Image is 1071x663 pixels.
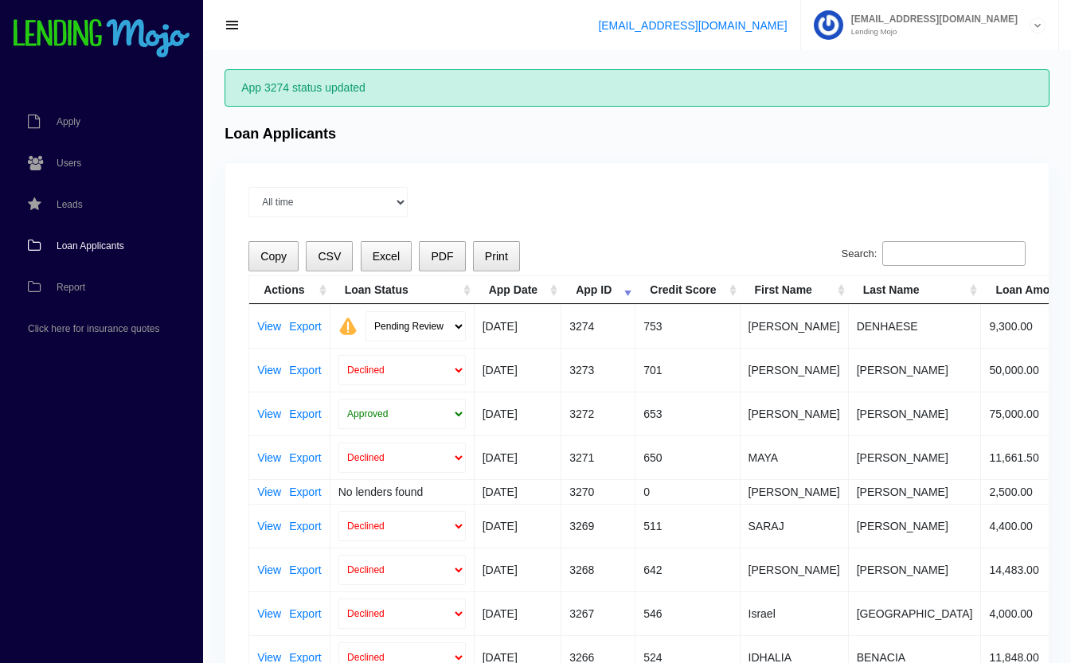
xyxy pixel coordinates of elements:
button: Copy [248,241,299,272]
th: First Name: activate to sort column ascending [741,276,849,304]
th: Loan Status: activate to sort column ascending [330,276,475,304]
a: View [257,321,281,332]
a: Export [289,486,321,497]
a: View [257,608,281,619]
td: 3274 [561,304,635,348]
td: [PERSON_NAME] [849,348,982,392]
td: [PERSON_NAME] [849,435,982,479]
td: [PERSON_NAME] [741,479,849,504]
a: View [257,564,281,575]
td: [DATE] [475,435,561,479]
span: Report [57,283,85,292]
a: Export [289,564,321,575]
td: 3273 [561,348,635,392]
img: Profile image [814,10,843,40]
span: Users [57,158,81,168]
td: No lenders found [330,479,475,504]
td: 642 [635,548,740,591]
td: 3268 [561,548,635,591]
td: 3267 [561,591,635,635]
td: [DATE] [475,304,561,348]
a: View [257,408,281,419]
th: Last Name: activate to sort column ascending [849,276,982,304]
a: Export [289,408,321,419]
td: [DATE] [475,548,561,591]
span: CSV [318,250,341,263]
td: SARAJ [741,504,849,548]
td: [DATE] [475,392,561,435]
td: 653 [635,392,740,435]
button: Excel [361,241,412,272]
td: 3270 [561,479,635,504]
a: View [257,452,281,463]
input: Search: [882,241,1026,267]
td: 3272 [561,392,635,435]
td: [PERSON_NAME] [849,479,982,504]
a: [EMAIL_ADDRESS][DOMAIN_NAME] [598,19,787,32]
span: Copy [260,250,287,263]
td: DENHAESE [849,304,982,348]
td: [PERSON_NAME] [849,392,982,435]
span: Apply [57,117,80,127]
td: [GEOGRAPHIC_DATA] [849,591,982,635]
td: [PERSON_NAME] [741,348,849,392]
td: 753 [635,304,740,348]
span: Click here for insurance quotes [28,324,159,333]
span: Leads [57,200,83,209]
th: Credit Score: activate to sort column ascending [635,276,740,304]
a: Export [289,452,321,463]
th: App Date: activate to sort column ascending [475,276,561,304]
label: Search: [842,241,1026,267]
td: 511 [635,504,740,548]
small: Lending Mojo [843,28,1018,36]
a: View [257,486,281,497]
a: View [257,521,281,532]
td: MAYA [741,435,849,479]
a: Export [289,365,321,376]
img: logo-small.png [12,19,191,59]
td: 0 [635,479,740,504]
td: [PERSON_NAME] [741,392,849,435]
td: 3271 [561,435,635,479]
h4: Loan Applicants [225,126,336,143]
a: View [257,365,281,376]
a: View [257,652,281,663]
button: CSV [306,241,353,272]
a: Export [289,652,321,663]
a: Export [289,521,321,532]
div: App 3274 status updated [225,69,1050,107]
td: [DATE] [475,348,561,392]
td: [PERSON_NAME] [741,548,849,591]
td: Israel [741,591,849,635]
td: 546 [635,591,740,635]
button: Print [473,241,520,272]
span: Excel [373,250,400,263]
td: [DATE] [475,591,561,635]
span: Loan Applicants [57,241,124,251]
button: PDF [419,241,465,272]
span: Print [485,250,508,263]
td: [DATE] [475,479,561,504]
a: Export [289,608,321,619]
img: warning.png [338,317,358,336]
td: 701 [635,348,740,392]
td: [PERSON_NAME] [849,548,982,591]
td: 650 [635,435,740,479]
span: PDF [431,250,453,263]
td: [PERSON_NAME] [849,504,982,548]
td: [PERSON_NAME] [741,304,849,348]
span: [EMAIL_ADDRESS][DOMAIN_NAME] [843,14,1018,24]
th: Actions: activate to sort column ascending [249,276,330,304]
td: 3269 [561,504,635,548]
a: Export [289,321,321,332]
td: [DATE] [475,504,561,548]
th: App ID: activate to sort column ascending [561,276,635,304]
